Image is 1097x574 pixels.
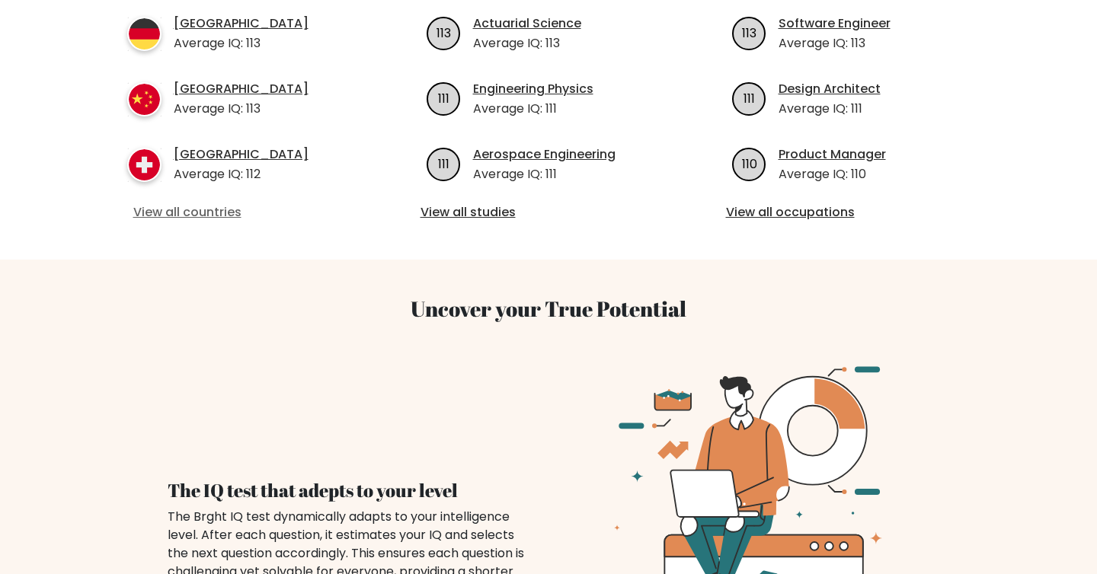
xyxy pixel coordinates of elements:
p: Average IQ: 111 [779,100,881,118]
a: [GEOGRAPHIC_DATA] [174,14,309,33]
text: 110 [741,155,756,172]
a: Software Engineer [779,14,891,33]
p: Average IQ: 113 [174,34,309,53]
p: Average IQ: 112 [174,165,309,183]
p: Average IQ: 111 [473,165,616,183]
p: Average IQ: 110 [779,165,886,183]
text: 113 [437,24,451,41]
a: [GEOGRAPHIC_DATA] [174,145,309,164]
a: Actuarial Science [473,14,581,33]
a: View all occupations [726,203,983,222]
a: View all studies [421,203,677,222]
h4: The IQ test that adepts to your level [168,480,530,502]
a: Engineering Physics [473,80,593,98]
text: 111 [744,89,755,107]
p: Average IQ: 111 [473,100,593,118]
a: [GEOGRAPHIC_DATA] [174,80,309,98]
p: Average IQ: 113 [473,34,581,53]
p: Average IQ: 113 [174,100,309,118]
text: 111 [438,89,449,107]
a: Product Manager [779,145,886,164]
text: 113 [742,24,756,41]
p: Average IQ: 113 [779,34,891,53]
a: Design Architect [779,80,881,98]
img: country [127,148,162,182]
a: View all countries [133,203,353,222]
h3: Uncover your True Potential [55,296,1042,322]
img: country [127,82,162,116]
a: Aerospace Engineering [473,145,616,164]
img: country [127,17,162,51]
text: 111 [438,155,449,172]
